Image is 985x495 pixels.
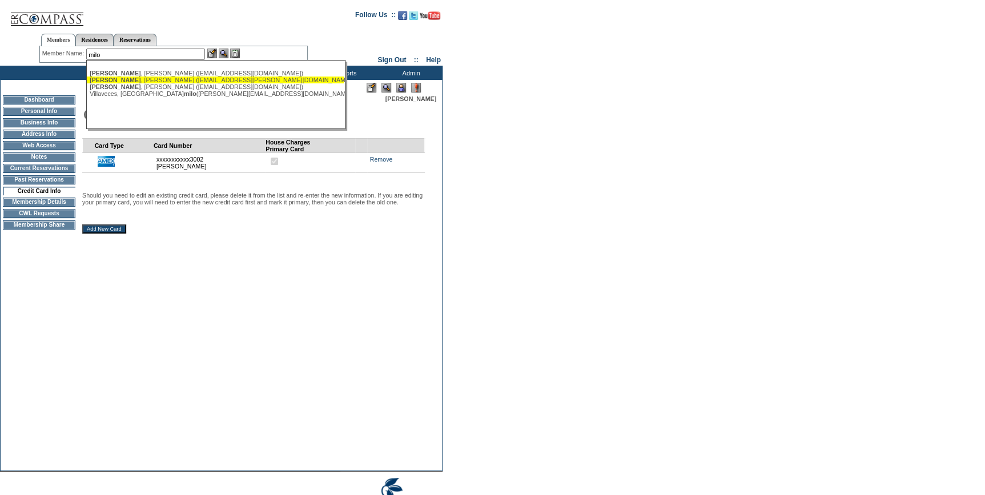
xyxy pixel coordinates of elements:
div: Member Name: [42,49,86,58]
td: Dashboard [3,95,75,104]
img: Log Concern/Member Elevation [411,83,421,92]
td: Notes [3,152,75,162]
img: Compass Home [10,3,84,26]
span: [PERSON_NAME] [385,95,436,102]
td: CWL Requests [3,209,75,218]
span: [PERSON_NAME] [90,83,140,90]
td: Credit Card Info [3,187,75,195]
a: Help [426,56,441,64]
img: Reservations [230,49,240,58]
td: Business Info [3,118,75,127]
td: Membership Share [3,220,75,230]
img: b_edit.gif [207,49,217,58]
span: [PERSON_NAME] [90,70,140,77]
a: Follow us on Twitter [409,14,418,21]
a: Members [41,34,76,46]
td: Admin [377,66,443,80]
a: Residences [75,34,114,46]
div: Villaveces, [GEOGRAPHIC_DATA] ([PERSON_NAME][EMAIL_ADDRESS][DOMAIN_NAME]) [90,90,341,97]
img: Follow us on Twitter [409,11,418,20]
div: , [PERSON_NAME] ([EMAIL_ADDRESS][DOMAIN_NAME]) [90,83,341,90]
a: Sign Out [377,56,406,64]
input: Add New Card [82,224,126,234]
a: Subscribe to our YouTube Channel [420,14,440,21]
td: Card Number [154,138,266,152]
div: , [PERSON_NAME] ([EMAIL_ADDRESS][DOMAIN_NAME]) [90,70,341,77]
span: :: [414,56,419,64]
td: Follow Us :: [355,10,396,23]
td: Past Reservations [3,175,75,184]
img: View [219,49,228,58]
img: Edit Mode [367,83,376,92]
img: View Mode [381,83,391,92]
span: [PERSON_NAME] [90,77,140,83]
img: pgTtlCreditCardInfo.gif [83,102,311,125]
img: icon_cc_amex.gif [98,156,115,167]
a: Become our fan on Facebook [398,14,407,21]
td: Membership Details [3,198,75,207]
p: Should you need to edit an existing credit card, please delete it from the list and re-enter the ... [82,192,425,206]
img: Subscribe to our YouTube Channel [420,11,440,20]
img: Impersonate [396,83,406,92]
td: Address Info [3,130,75,139]
img: Become our fan on Facebook [398,11,407,20]
a: Remove [370,156,393,163]
span: milo [184,90,196,97]
td: Card Type [95,138,154,152]
a: Reservations [114,34,156,46]
td: Web Access [3,141,75,150]
td: xxxxxxxxxxx3002 [PERSON_NAME] [154,152,266,172]
td: Personal Info [3,107,75,116]
td: Current Reservations [3,164,75,173]
div: , [PERSON_NAME] ([EMAIL_ADDRESS][PERSON_NAME][DOMAIN_NAME]) [90,77,341,83]
td: House Charges Primary Card [266,138,355,152]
